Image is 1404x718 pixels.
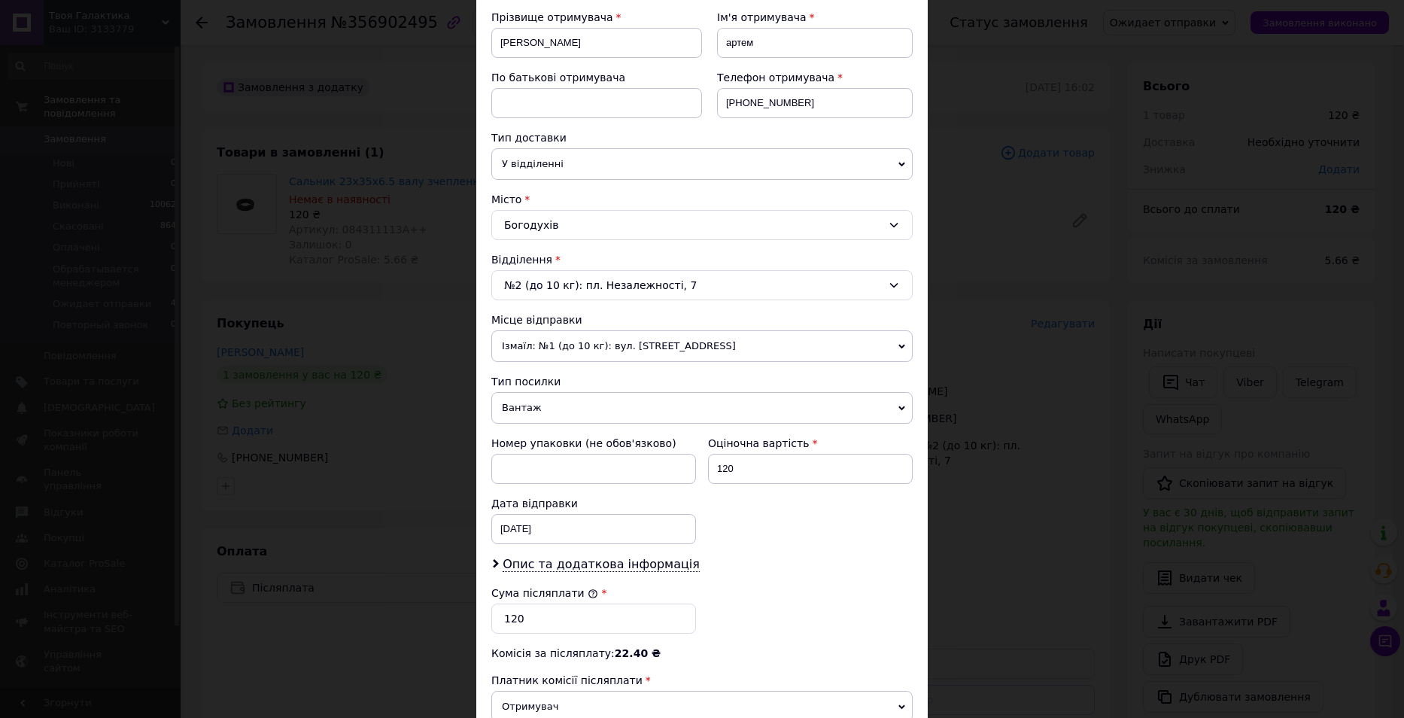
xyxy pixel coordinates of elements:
[503,557,700,572] span: Опис та додаткова інформація
[615,647,661,659] span: 22.40 ₴
[491,11,613,23] span: Прізвище отримувача
[491,71,625,84] span: По батькові отримувача
[491,392,913,424] span: Вантаж
[717,71,834,84] span: Телефон отримувача
[491,252,913,267] div: Відділення
[491,587,598,599] label: Сума післяплати
[491,270,913,300] div: №2 (до 10 кг): пл. Незалежності, 7
[491,496,696,511] div: Дата відправки
[717,88,913,118] input: +380
[491,314,582,326] span: Місце відправки
[491,330,913,362] span: Ізмаїл: №1 (до 10 кг): вул. [STREET_ADDRESS]
[717,11,807,23] span: Ім'я отримувача
[491,148,913,180] span: У відділенні
[491,436,696,451] div: Номер упаковки (не обов'язково)
[708,436,913,451] div: Оціночна вартість
[491,646,913,661] div: Комісія за післяплату:
[491,674,643,686] span: Платник комісії післяплати
[491,132,567,144] span: Тип доставки
[491,376,561,388] span: Тип посилки
[491,210,913,240] div: Богодухів
[491,192,913,207] div: Місто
